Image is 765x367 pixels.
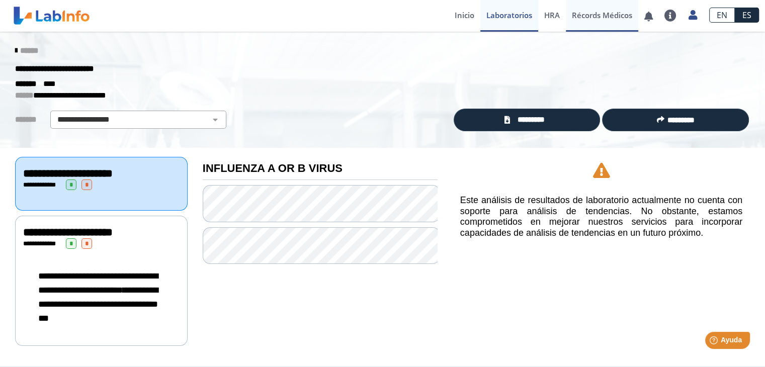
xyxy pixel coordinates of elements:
h5: Este análisis de resultados de laboratorio actualmente no cuenta con soporte para análisis de ten... [460,195,742,238]
a: ES [735,8,759,23]
span: HRA [544,10,560,20]
iframe: Help widget launcher [675,328,754,356]
a: EN [709,8,735,23]
b: INFLUENZA A OR B VIRUS [203,162,343,174]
